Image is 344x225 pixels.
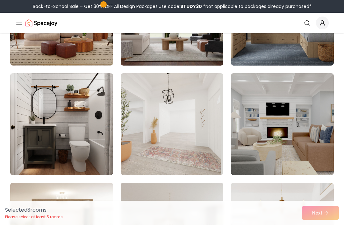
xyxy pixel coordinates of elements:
[5,214,63,220] p: Please select at least 5 rooms
[33,3,312,10] div: Back-to-School Sale – Get 30% OFF All Design Packages.
[25,17,57,29] a: Spacejoy
[121,73,224,175] img: Room room-68
[25,17,57,29] img: Spacejoy Logo
[159,3,202,10] span: Use code:
[202,3,312,10] span: *Not applicable to packages already purchased*
[10,73,113,175] img: Room room-67
[15,13,329,33] nav: Global
[231,73,334,175] img: Room room-69
[180,3,202,10] b: STUDY30
[5,206,63,214] p: Selected 3 room s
